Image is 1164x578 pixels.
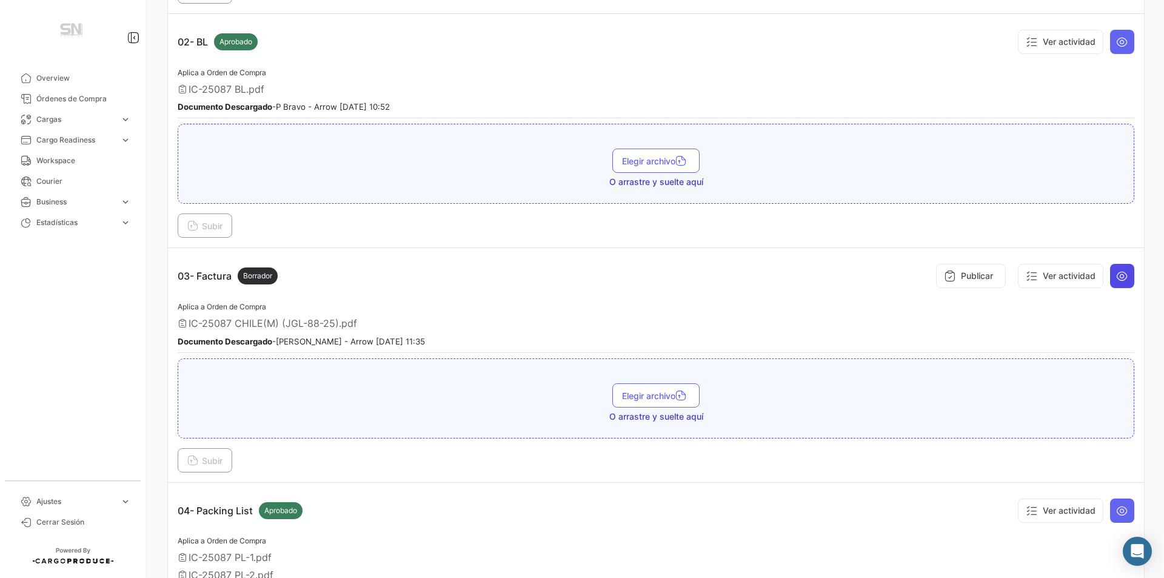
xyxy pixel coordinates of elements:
span: Aprobado [264,505,297,516]
span: Aplica a Orden de Compra [178,536,266,545]
span: expand_more [120,197,131,207]
span: Courier [36,176,131,187]
span: expand_more [120,114,131,125]
button: Ver actividad [1018,499,1103,523]
b: Documento Descargado [178,102,272,112]
span: Cargas [36,114,115,125]
a: Courier [10,171,136,192]
span: Aplica a Orden de Compra [178,68,266,77]
button: Elegir archivo [612,383,700,408]
button: Ver actividad [1018,30,1103,54]
p: 04- Packing List [178,502,303,519]
span: O arrastre y suelte aquí [609,411,703,423]
span: expand_more [120,135,131,146]
span: Estadísticas [36,217,115,228]
button: Subir [178,448,232,472]
button: Subir [178,213,232,238]
button: Elegir archivo [612,149,700,173]
span: Subir [187,221,222,231]
b: Documento Descargado [178,337,272,346]
span: expand_more [120,217,131,228]
p: 03- Factura [178,267,278,284]
p: 02- BL [178,33,258,50]
span: Aplica a Orden de Compra [178,302,266,311]
span: IC-25087 BL.pdf [189,83,264,95]
span: O arrastre y suelte aquí [609,176,703,188]
button: Ver actividad [1018,264,1103,288]
a: Overview [10,68,136,89]
span: Overview [36,73,131,84]
span: Cerrar Sesión [36,517,131,528]
span: expand_more [120,496,131,507]
span: Ajustes [36,496,115,507]
span: Cargo Readiness [36,135,115,146]
small: - [PERSON_NAME] - Arrow [DATE] 11:35 [178,337,425,346]
span: Business [36,197,115,207]
small: - P Bravo - Arrow [DATE] 10:52 [178,102,390,112]
img: Manufactura+Logo.png [42,15,103,49]
span: Órdenes de Compra [36,93,131,104]
a: Órdenes de Compra [10,89,136,109]
span: Workspace [36,155,131,166]
span: Elegir archivo [622,391,690,401]
button: Publicar [936,264,1006,288]
a: Workspace [10,150,136,171]
span: Borrador [243,271,272,281]
div: Abrir Intercom Messenger [1123,537,1152,566]
span: IC-25087 PL-1.pdf [189,551,272,563]
span: IC-25087 CHILE(M) (JGL-88-25).pdf [189,317,357,329]
span: Elegir archivo [622,156,690,166]
span: Subir [187,455,222,466]
span: Aprobado [219,36,252,47]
